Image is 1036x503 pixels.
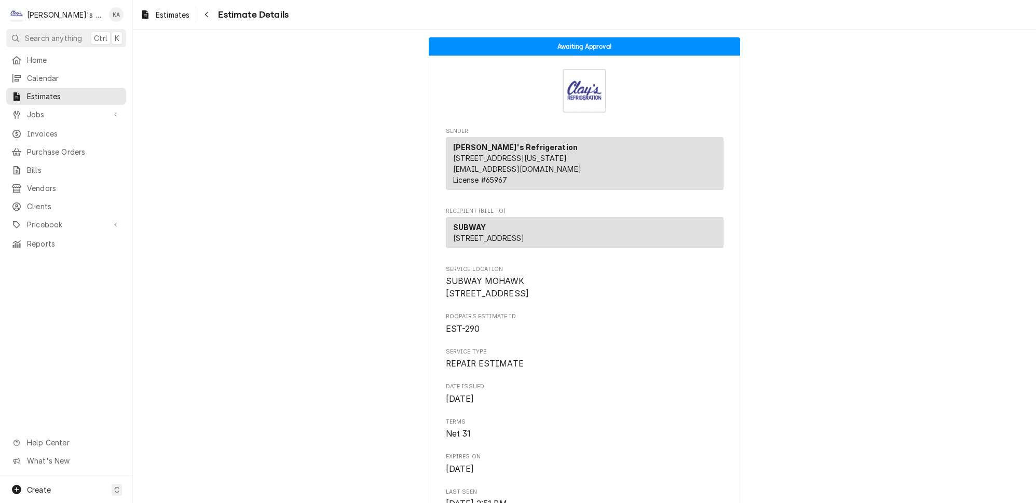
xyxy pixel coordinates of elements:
span: EST-290 [446,324,480,334]
a: [EMAIL_ADDRESS][DOMAIN_NAME] [453,165,581,173]
span: Estimates [156,9,189,20]
a: Purchase Orders [6,143,126,160]
span: Create [27,485,51,494]
a: Vendors [6,180,126,197]
div: [PERSON_NAME]'s Refrigeration [27,9,103,20]
span: Awaiting Approval [557,43,611,50]
div: Roopairs Estimate ID [446,312,724,335]
span: Home [27,55,121,65]
span: [STREET_ADDRESS][US_STATE] [453,154,567,162]
span: Expires On [446,453,724,461]
a: Clients [6,198,126,215]
strong: SUBWAY [453,223,486,232]
span: Clients [27,201,121,212]
span: Vendors [27,183,121,194]
span: Estimates [27,91,121,102]
div: KA [109,7,124,22]
div: Expires On [446,453,724,475]
span: Reports [27,238,121,249]
div: Estimate Recipient [446,207,724,253]
div: Service Location [446,265,724,300]
a: Reports [6,235,126,252]
button: Search anythingCtrlK [6,29,126,47]
span: Search anything [25,33,82,44]
span: Purchase Orders [27,146,121,157]
span: Terms [446,428,724,440]
span: Service Type [446,358,724,370]
img: Logo [563,69,606,113]
a: Go to What's New [6,452,126,469]
span: Service Location [446,265,724,274]
span: [STREET_ADDRESS] [453,234,525,242]
span: Bills [27,165,121,175]
a: Go to Jobs [6,106,126,123]
span: REPAIR ESTIMATE [446,359,524,369]
span: Sender [446,127,724,135]
span: Invoices [27,128,121,139]
span: Service Location [446,275,724,300]
div: Korey Austin's Avatar [109,7,124,22]
span: Pricebook [27,219,105,230]
a: Go to Help Center [6,434,126,451]
div: Status [429,37,740,56]
div: Sender [446,137,724,190]
span: Roopairs Estimate ID [446,323,724,335]
span: C [114,484,119,495]
span: Calendar [27,73,121,84]
span: Date Issued [446,393,724,405]
span: Service Type [446,348,724,356]
span: Jobs [27,109,105,120]
a: Calendar [6,70,126,87]
div: Date Issued [446,383,724,405]
span: [DATE] [446,394,474,404]
span: Ctrl [94,33,107,44]
a: Invoices [6,125,126,142]
span: Terms [446,418,724,426]
span: Net 31 [446,429,471,439]
div: Estimate Sender [446,127,724,195]
span: Recipient (Bill To) [446,207,724,215]
span: SUBWAY MOHAWK [STREET_ADDRESS] [446,276,529,298]
a: Estimates [6,88,126,105]
div: Terms [446,418,724,440]
strong: [PERSON_NAME]'s Refrigeration [453,143,578,152]
span: K [115,33,119,44]
span: Expires On [446,463,724,475]
span: Estimate Details [215,8,289,22]
span: Roopairs Estimate ID [446,312,724,321]
span: License # 65967 [453,175,507,184]
span: Last Seen [446,488,724,496]
div: Recipient (Bill To) [446,217,724,248]
div: Service Type [446,348,724,370]
a: Bills [6,161,126,179]
a: Home [6,51,126,69]
span: [DATE] [446,464,474,474]
span: What's New [27,455,120,466]
span: Date Issued [446,383,724,391]
a: Go to Pricebook [6,216,126,233]
div: C [9,7,24,22]
a: Estimates [136,6,194,23]
div: Recipient (Bill To) [446,217,724,252]
div: Clay's Refrigeration's Avatar [9,7,24,22]
div: Sender [446,137,724,194]
button: Navigate back [198,6,215,23]
span: Help Center [27,437,120,448]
